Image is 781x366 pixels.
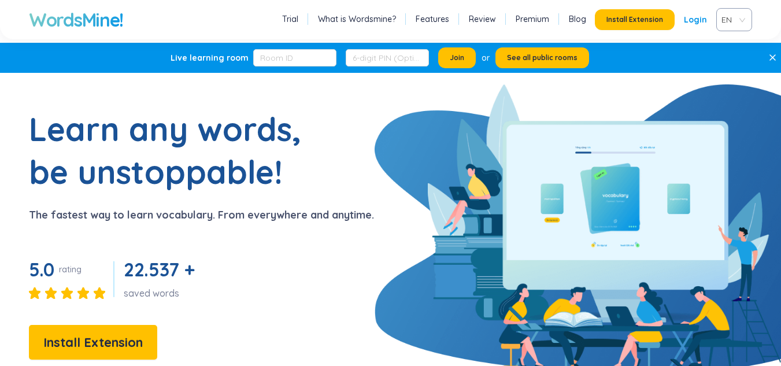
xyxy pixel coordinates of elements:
span: Install Extension [43,332,143,353]
button: Install Extension [595,9,675,30]
div: or [482,51,490,64]
a: Install Extension [29,338,157,349]
a: Review [469,13,496,25]
a: Login [684,9,707,30]
div: Live learning room [171,52,249,64]
span: See all public rooms [507,53,578,62]
span: 5.0 [29,258,54,281]
span: 22.537 + [124,258,194,281]
span: VIE [721,11,742,28]
input: 6-digit PIN (Optional) [346,49,429,66]
a: Trial [282,13,298,25]
button: Install Extension [29,325,157,360]
p: The fastest way to learn vocabulary. From everywhere and anytime. [29,207,374,223]
h1: Learn any words, be unstoppable! [29,108,318,193]
div: rating [59,264,82,275]
a: Premium [516,13,549,25]
button: Join [438,47,476,68]
a: What is Wordsmine? [318,13,396,25]
button: See all public rooms [495,47,589,68]
span: Install Extension [606,15,663,24]
a: Features [416,13,449,25]
a: Blog [569,13,586,25]
div: saved words [124,287,199,300]
span: Join [450,53,464,62]
a: WordsMine! [29,8,123,31]
input: Room ID [253,49,336,66]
